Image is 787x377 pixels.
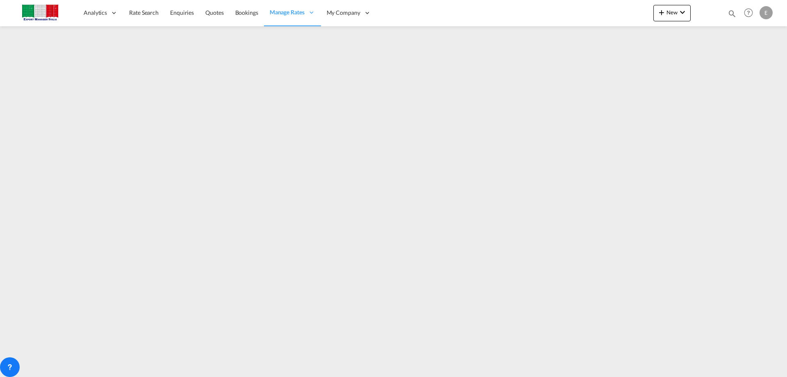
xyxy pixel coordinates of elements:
[327,9,360,17] span: My Company
[742,6,760,21] div: Help
[742,6,755,20] span: Help
[678,7,687,17] md-icon: icon-chevron-down
[657,9,687,16] span: New
[129,9,159,16] span: Rate Search
[760,6,773,19] div: E
[657,7,666,17] md-icon: icon-plus 400-fg
[84,9,107,17] span: Analytics
[728,9,737,18] md-icon: icon-magnify
[205,9,223,16] span: Quotes
[653,5,691,21] button: icon-plus 400-fgNewicon-chevron-down
[235,9,258,16] span: Bookings
[270,8,305,16] span: Manage Rates
[12,4,68,22] img: 51022700b14f11efa3148557e262d94e.jpg
[170,9,194,16] span: Enquiries
[728,9,737,21] div: icon-magnify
